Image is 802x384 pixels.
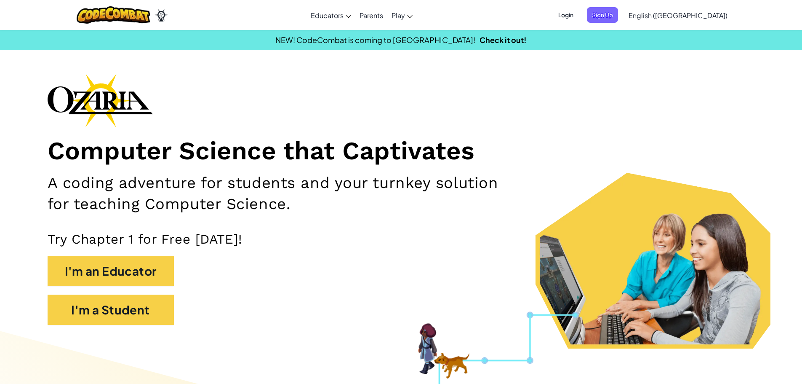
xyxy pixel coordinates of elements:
[629,11,727,20] span: English ([GEOGRAPHIC_DATA])
[624,4,732,27] a: English ([GEOGRAPHIC_DATA])
[275,35,475,45] span: NEW! CodeCombat is coming to [GEOGRAPHIC_DATA]!
[48,256,174,286] button: I'm an Educator
[480,35,527,45] a: Check it out!
[48,73,153,127] img: Ozaria branding logo
[392,11,405,20] span: Play
[311,11,344,20] span: Educators
[387,4,417,27] a: Play
[77,6,150,24] img: CodeCombat logo
[355,4,387,27] a: Parents
[48,136,755,166] h1: Computer Science that Captivates
[48,231,755,247] p: Try Chapter 1 for Free [DATE]!
[553,7,578,23] button: Login
[306,4,355,27] a: Educators
[155,9,168,21] img: Ozaria
[48,295,174,325] button: I'm a Student
[48,172,522,214] h2: A coding adventure for students and your turnkey solution for teaching Computer Science.
[587,7,618,23] button: Sign Up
